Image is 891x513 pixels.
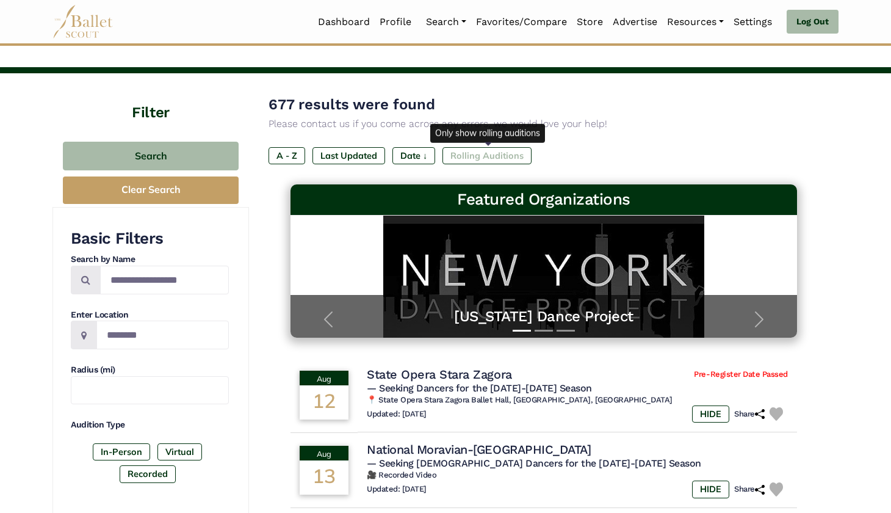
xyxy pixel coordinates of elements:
[313,9,375,35] a: Dashboard
[692,406,729,423] label: HIDE
[367,484,427,495] h6: Updated: [DATE]
[71,253,229,266] h4: Search by Name
[63,176,239,204] button: Clear Search
[71,228,229,249] h3: Basic Filters
[471,9,572,35] a: Favorites/Compare
[71,309,229,321] h4: Enter Location
[367,395,788,406] h6: 📍 State Opera Stara Zagora Ballet Hall, [GEOGRAPHIC_DATA], [GEOGRAPHIC_DATA]
[787,10,839,34] a: Log Out
[52,73,249,123] h4: Filter
[303,228,785,326] a: This program is all about helping dancers launch their careers—no matter the trajectory. At [US_S...
[421,9,471,35] a: Search
[608,9,662,35] a: Advertise
[513,324,531,338] button: Slide 1
[557,324,575,338] button: Slide 3
[367,409,427,420] h6: Updated: [DATE]
[662,9,729,35] a: Resources
[442,147,532,164] label: Rolling Auditions
[63,142,239,170] button: Search
[71,364,229,376] h4: Radius (mi)
[120,465,176,482] label: Recorded
[729,9,777,35] a: Settings
[93,443,150,460] label: In-Person
[300,371,348,385] div: Aug
[694,369,787,380] span: Pre-Register Date Passed
[71,419,229,431] h4: Audition Type
[269,116,819,132] p: Please contact us if you come across any errors, we would love your help!
[300,189,787,210] h3: Featured Organizations
[367,457,701,469] span: — Seeking [DEMOGRAPHIC_DATA] Dancers for the [DATE]-[DATE] Season
[312,147,385,164] label: Last Updated
[692,481,729,498] label: HIDE
[269,147,305,164] label: A - Z
[100,266,229,294] input: Search by names...
[734,484,765,495] h6: Share
[367,470,788,481] h6: 🎥 Recorded Video
[392,147,435,164] label: Date ↓
[375,9,416,35] a: Profile
[367,366,511,382] h4: State Opera Stara Zagora
[269,96,435,113] span: 677 results were found
[535,324,553,338] button: Slide 2
[572,9,608,35] a: Store
[430,124,545,142] div: Only show rolling auditions
[367,442,591,457] h4: National Moravian-[GEOGRAPHIC_DATA]
[300,446,348,460] div: Aug
[300,460,348,495] div: 13
[300,385,348,420] div: 12
[734,409,765,420] h6: Share
[303,307,785,326] a: [US_STATE] Dance Project
[367,382,592,394] span: — Seeking Dancers for the [DATE]-[DATE] Season
[96,321,229,349] input: Location
[157,443,202,460] label: Virtual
